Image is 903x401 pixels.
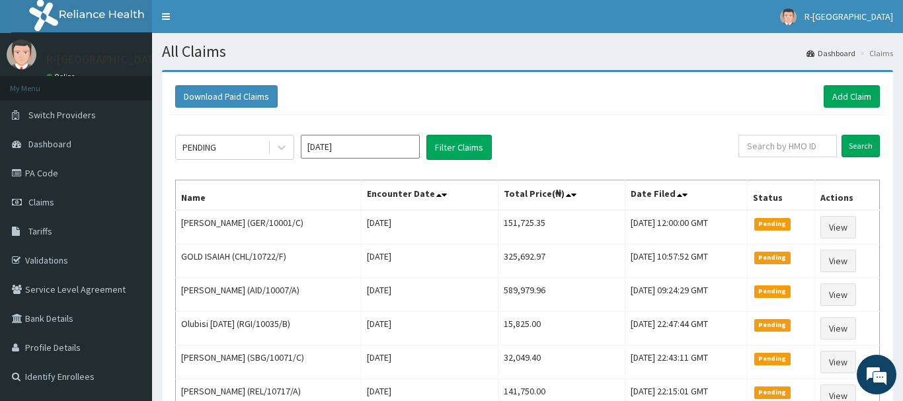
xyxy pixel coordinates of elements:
td: 325,692.97 [498,244,625,278]
td: [DATE] 22:43:11 GMT [625,346,747,379]
a: View [820,351,856,373]
a: Add Claim [824,85,880,108]
span: Pending [754,252,791,264]
td: [DATE] [361,278,498,312]
td: [DATE] 09:24:29 GMT [625,278,747,312]
a: View [820,283,856,306]
span: Tariffs [28,225,52,237]
a: View [820,317,856,340]
td: [PERSON_NAME] (AID/10007/A) [176,278,362,312]
a: View [820,216,856,238]
th: Status [748,180,815,211]
span: Pending [754,353,791,365]
td: [DATE] 12:00:00 GMT [625,210,747,244]
input: Search by HMO ID [738,135,837,157]
a: Dashboard [806,48,855,59]
button: Download Paid Claims [175,85,278,108]
span: Switch Providers [28,109,96,121]
td: [DATE] [361,244,498,278]
td: [PERSON_NAME] (GER/10001/C) [176,210,362,244]
span: Pending [754,319,791,331]
td: [DATE] [361,312,498,346]
img: User Image [780,9,797,25]
input: Search [842,135,880,157]
span: Dashboard [28,138,71,150]
span: Pending [754,386,791,398]
a: View [820,250,856,272]
th: Date Filed [625,180,747,211]
span: Pending [754,285,791,297]
th: Actions [814,180,879,211]
th: Encounter Date [361,180,498,211]
th: Total Price(₦) [498,180,625,211]
img: User Image [7,40,36,69]
h1: All Claims [162,43,893,60]
input: Select Month and Year [301,135,420,159]
th: Name [176,180,362,211]
a: Online [46,72,78,81]
li: Claims [857,48,893,59]
span: Claims [28,196,54,208]
td: [DATE] [361,346,498,379]
td: 589,979.96 [498,278,625,312]
td: Olubisi [DATE] (RGI/10035/B) [176,312,362,346]
td: 32,049.40 [498,346,625,379]
td: GOLD ISAIAH (CHL/10722/F) [176,244,362,278]
button: Filter Claims [426,135,492,160]
span: R-[GEOGRAPHIC_DATA] [805,11,893,22]
td: [DATE] 22:47:44 GMT [625,312,747,346]
td: 15,825.00 [498,312,625,346]
td: [DATE] 10:57:52 GMT [625,244,747,278]
p: R-[GEOGRAPHIC_DATA] [46,54,165,65]
td: [DATE] [361,210,498,244]
td: 151,725.35 [498,210,625,244]
div: PENDING [182,141,216,154]
span: Pending [754,218,791,230]
td: [PERSON_NAME] (SBG/10071/C) [176,346,362,379]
